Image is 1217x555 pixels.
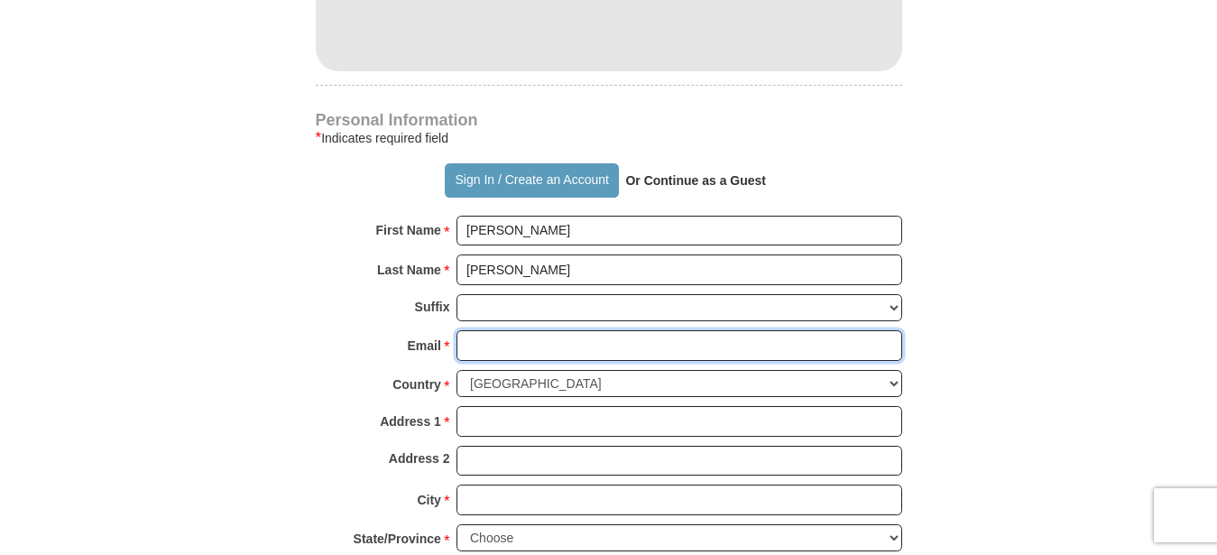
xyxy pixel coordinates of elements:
[392,372,441,397] strong: Country
[445,163,619,198] button: Sign In / Create an Account
[354,526,441,551] strong: State/Province
[408,333,441,358] strong: Email
[376,217,441,243] strong: First Name
[389,446,450,471] strong: Address 2
[415,294,450,319] strong: Suffix
[625,173,766,188] strong: Or Continue as a Guest
[316,127,902,149] div: Indicates required field
[380,409,441,434] strong: Address 1
[417,487,440,513] strong: City
[316,113,902,127] h4: Personal Information
[377,257,441,282] strong: Last Name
